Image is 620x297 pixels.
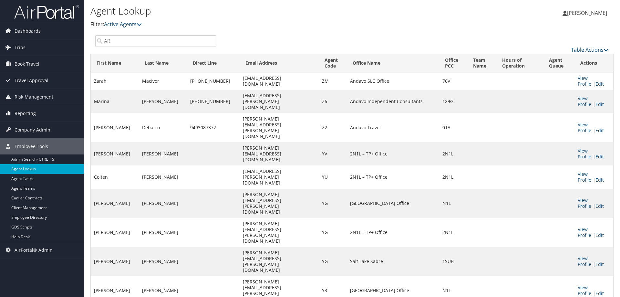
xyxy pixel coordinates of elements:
td: [PERSON_NAME] [91,189,139,218]
th: Email Address: activate to sort column ascending [240,54,319,72]
span: Company Admin [15,122,50,138]
td: 2N1L – TP+ Office [347,142,439,165]
td: Z2 [319,113,347,142]
td: YV [319,142,347,165]
td: 2N1L [439,165,467,189]
td: 2N1L [439,142,467,165]
a: Edit [595,177,604,183]
a: Edit [595,154,604,160]
a: View Profile [578,226,591,238]
td: Z6 [319,90,347,113]
td: [PERSON_NAME] [91,247,139,276]
td: 2N1L – TP+ Office [347,218,439,247]
td: 2N1L – TP+ Office [347,165,439,189]
img: airportal-logo.png [14,4,79,19]
th: Office PCC: activate to sort column ascending [439,54,467,72]
td: 9493087372 [187,113,240,142]
td: [PERSON_NAME][EMAIL_ADDRESS][PERSON_NAME][DOMAIN_NAME] [240,189,319,218]
th: Hours of Operation: activate to sort column ascending [496,54,543,72]
a: View Profile [578,75,591,87]
td: [PERSON_NAME] [139,142,187,165]
td: [PERSON_NAME] [91,142,139,165]
a: View Profile [578,171,591,183]
span: Trips [15,39,26,56]
a: Edit [595,290,604,296]
a: View Profile [578,122,591,133]
span: Travel Approval [15,72,48,89]
td: [PERSON_NAME] [139,165,187,189]
td: Zarah [91,72,139,90]
td: Andavo Independent Consultants [347,90,439,113]
th: First Name: activate to sort column ascending [91,54,139,72]
a: Active Agents [104,21,142,28]
a: View Profile [578,148,591,160]
td: [PERSON_NAME] [139,189,187,218]
td: [PERSON_NAME][EMAIL_ADDRESS][PERSON_NAME][DOMAIN_NAME] [240,247,319,276]
span: Book Travel [15,56,39,72]
a: Edit [595,261,604,267]
td: | [574,72,613,90]
span: Employee Tools [15,138,48,154]
td: MacIvor [139,72,187,90]
td: Debarro [139,113,187,142]
a: View Profile [578,197,591,209]
td: [PERSON_NAME] [139,218,187,247]
td: [PERSON_NAME] [91,113,139,142]
span: Risk Management [15,89,53,105]
td: [PERSON_NAME] [139,90,187,113]
td: YU [319,165,347,189]
th: Actions [574,54,613,72]
input: Search [95,35,216,47]
th: Team Name: activate to sort column ascending [467,54,496,72]
td: 1X9G [439,90,467,113]
span: Dashboards [15,23,41,39]
td: [PERSON_NAME] [91,218,139,247]
p: Filter: [90,20,439,29]
td: [PHONE_NUMBER] [187,72,240,90]
span: Reporting [15,105,36,122]
a: View Profile [578,255,591,267]
td: [GEOGRAPHIC_DATA] Office [347,189,439,218]
td: ZM [319,72,347,90]
th: Direct Line: activate to sort column ascending [187,54,240,72]
td: [EMAIL_ADDRESS][PERSON_NAME][DOMAIN_NAME] [240,90,319,113]
td: | [574,247,613,276]
a: Table Actions [571,46,609,53]
td: | [574,218,613,247]
td: 2N1L [439,218,467,247]
td: | [574,142,613,165]
th: Last Name: activate to sort column ascending [139,54,187,72]
td: [PHONE_NUMBER] [187,90,240,113]
td: | [574,113,613,142]
td: N1L [439,189,467,218]
span: AirPortal® Admin [15,242,53,258]
th: Agent Code: activate to sort column ascending [319,54,347,72]
td: YG [319,218,347,247]
td: 1SUB [439,247,467,276]
a: View Profile [578,95,591,107]
td: Marina [91,90,139,113]
td: [PERSON_NAME][EMAIL_ADDRESS][PERSON_NAME][DOMAIN_NAME] [240,218,319,247]
td: Salt Lake Sabre [347,247,439,276]
a: Edit [595,127,604,133]
td: Andavo Travel [347,113,439,142]
td: [EMAIL_ADDRESS][PERSON_NAME][DOMAIN_NAME] [240,165,319,189]
span: [PERSON_NAME] [567,9,607,16]
td: [EMAIL_ADDRESS][DOMAIN_NAME] [240,72,319,90]
td: | [574,189,613,218]
a: Edit [595,232,604,238]
td: 76V [439,72,467,90]
h1: Agent Lookup [90,4,439,18]
td: YG [319,247,347,276]
a: [PERSON_NAME] [563,3,614,23]
th: Agent Queue: activate to sort column ascending [543,54,574,72]
a: Edit [595,101,604,107]
a: Edit [595,81,604,87]
td: [PERSON_NAME] [139,247,187,276]
td: 01A [439,113,467,142]
td: Andavo SLC Office [347,72,439,90]
td: YG [319,189,347,218]
td: [PERSON_NAME][EMAIL_ADDRESS][DOMAIN_NAME] [240,142,319,165]
td: Colten [91,165,139,189]
a: Edit [595,203,604,209]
